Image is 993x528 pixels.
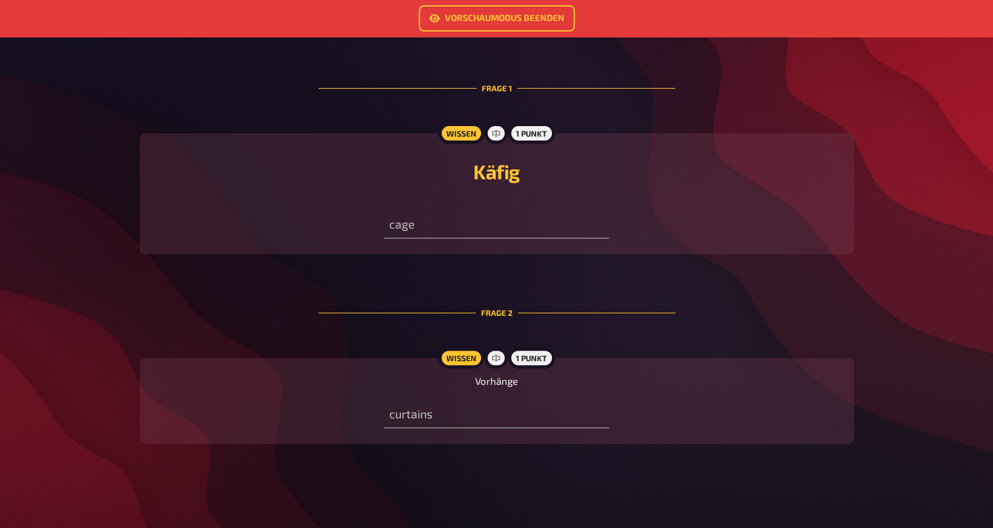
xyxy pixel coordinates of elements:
[438,123,484,144] div: Wissen
[508,347,555,368] div: 1 Punkt
[475,375,518,387] span: Vorhänge
[419,5,575,32] a: Vorschaumodus beenden
[384,402,609,428] input: curtains
[318,275,675,350] div: Frage 2
[384,212,609,238] input: cage
[438,347,484,368] div: Wissen
[156,160,838,183] h2: Käfig
[318,51,675,125] div: Frage 1
[508,123,555,144] div: 1 Punkt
